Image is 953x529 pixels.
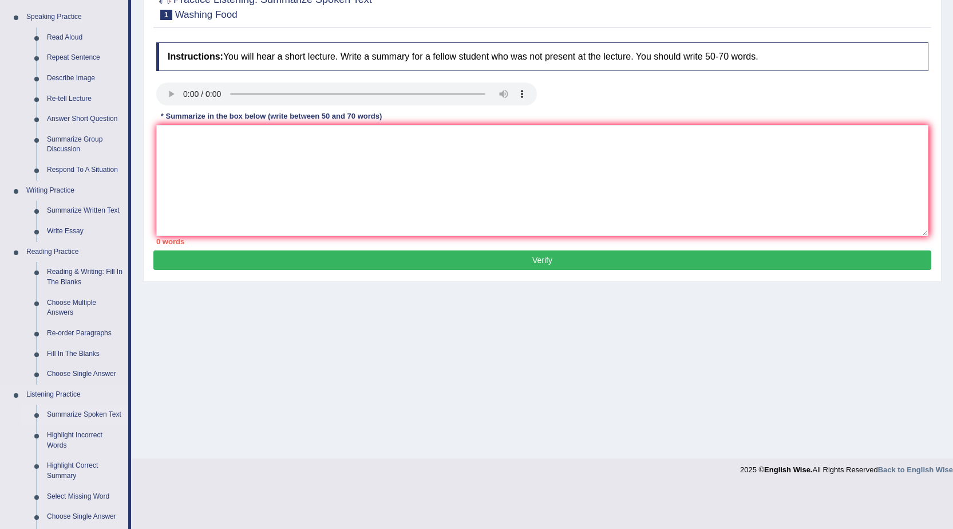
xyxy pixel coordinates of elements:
a: Reading Practice [21,242,128,262]
a: Back to English Wise [878,465,953,474]
button: Verify [153,250,931,270]
small: Washing Food [175,9,238,20]
div: * Summarize in the box below (write between 50 and 70 words) [156,111,386,122]
a: Respond To A Situation [42,160,128,181]
span: 1 [160,10,172,20]
h4: You will hear a short lecture. Write a summary for a fellow student who was not present at the le... [156,42,928,71]
a: Describe Image [42,68,128,89]
a: Choose Single Answer [42,507,128,527]
a: Choose Single Answer [42,364,128,385]
a: Read Aloud [42,28,128,48]
a: Speaking Practice [21,7,128,28]
a: Answer Short Question [42,109,128,130]
a: Re-tell Lecture [42,89,128,109]
a: Repeat Sentence [42,48,128,68]
a: Summarize Spoken Text [42,405,128,425]
a: Select Missing Word [42,487,128,507]
a: Writing Practice [21,181,128,201]
a: Summarize Written Text [42,201,128,221]
a: Fill In The Blanks [42,344,128,365]
b: Instructions: [168,52,223,61]
a: Highlight Correct Summary [42,456,128,486]
a: Listening Practice [21,385,128,405]
a: Choose Multiple Answers [42,293,128,323]
a: Highlight Incorrect Words [42,425,128,456]
a: Summarize Group Discussion [42,130,128,160]
a: Re-order Paragraphs [42,323,128,344]
div: 0 words [156,236,928,247]
div: 2025 © All Rights Reserved [740,459,953,475]
a: Write Essay [42,221,128,242]
a: Reading & Writing: Fill In The Blanks [42,262,128,292]
strong: English Wise. [764,465,812,474]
